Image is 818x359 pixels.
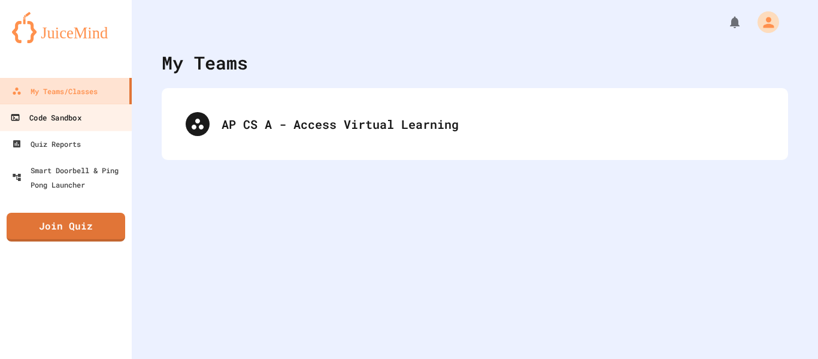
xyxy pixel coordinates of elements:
[10,110,81,125] div: Code Sandbox
[12,12,120,43] img: logo-orange.svg
[7,213,125,242] a: Join Quiz
[745,8,782,36] div: My Account
[162,49,248,76] div: My Teams
[174,100,776,148] div: AP CS A - Access Virtual Learning
[705,12,745,32] div: My Notifications
[222,115,764,133] div: AP CS A - Access Virtual Learning
[12,137,81,151] div: Quiz Reports
[12,84,98,98] div: My Teams/Classes
[12,163,127,192] div: Smart Doorbell & Ping Pong Launcher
